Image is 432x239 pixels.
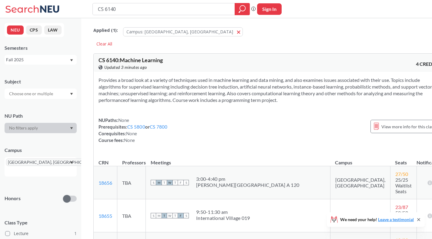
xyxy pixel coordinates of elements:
[126,131,137,136] span: None
[196,176,299,182] div: 3:00 - 4:40 pm
[196,182,299,188] div: [PERSON_NAME][GEOGRAPHIC_DATA] A 120
[178,180,183,185] span: F
[123,27,243,36] button: Campus: [GEOGRAPHIC_DATA], [GEOGRAPHIC_DATA]
[118,117,129,123] span: None
[5,123,77,133] div: Dropdown arrow
[239,5,246,13] svg: magnifying glass
[7,25,24,35] button: NEU
[395,171,408,177] span: 27 / 50
[5,230,77,237] label: Lecture
[6,56,69,63] div: Fall 2025
[378,217,414,222] a: Leave a testimonial
[44,25,62,35] button: LAW
[5,219,77,226] span: Class Type
[178,213,183,218] span: F
[167,180,172,185] span: W
[97,4,230,14] input: Class, professor, course number, "phrase"
[340,217,414,222] span: We need your help!
[104,64,147,71] span: Updated 3 minutes ago
[5,113,77,119] div: NU Path
[5,89,77,99] div: Dropdown arrow
[156,213,162,218] span: M
[196,215,250,221] div: International Village 019
[5,55,77,65] div: Fall 2025Dropdown arrow
[26,25,42,35] button: CPS
[6,90,57,97] input: Choose one or multiple
[117,166,146,199] td: TBA
[395,204,408,210] span: 23 / 87
[151,213,156,218] span: S
[162,213,167,218] span: T
[183,180,189,185] span: S
[390,153,417,166] th: Seats
[395,177,412,194] span: 25/25 Waitlist Seats
[172,213,178,218] span: T
[74,230,77,237] span: 1
[257,3,282,15] button: Sign In
[156,180,162,185] span: M
[5,45,77,51] div: Semesters
[330,199,390,232] td: [GEOGRAPHIC_DATA]
[93,39,115,49] div: Clear All
[99,159,109,166] div: CRN
[5,157,77,177] div: [GEOGRAPHIC_DATA], [GEOGRAPHIC_DATA]X to remove pillDropdown arrow
[93,27,118,34] span: Applied ( 1 ):
[99,213,112,219] a: 18655
[127,124,145,130] a: CS 5800
[167,213,172,218] span: W
[172,180,178,185] span: T
[70,127,73,130] svg: Dropdown arrow
[330,166,390,199] td: [GEOGRAPHIC_DATA], [GEOGRAPHIC_DATA]
[235,3,250,15] div: magnifying glass
[330,153,390,166] th: Campus
[70,59,73,62] svg: Dropdown arrow
[5,147,77,153] div: Campus
[6,159,102,166] span: [GEOGRAPHIC_DATA], [GEOGRAPHIC_DATA]X to remove pill
[395,210,412,227] span: 50/50 Waitlist Seats
[196,209,250,215] div: 9:50 - 11:30 am
[124,137,135,143] span: None
[146,153,330,166] th: Meetings
[183,213,189,218] span: S
[150,124,168,130] a: CS 7800
[117,153,146,166] th: Professors
[5,78,77,85] div: Subject
[162,180,167,185] span: T
[99,180,112,186] a: 18656
[117,199,146,232] td: TBA
[99,117,168,143] div: NUPaths: Prerequisites: or Corequisites: Course fees:
[126,29,233,35] span: Campus: [GEOGRAPHIC_DATA], [GEOGRAPHIC_DATA]
[151,180,156,185] span: S
[70,93,73,95] svg: Dropdown arrow
[70,161,73,164] svg: Dropdown arrow
[5,195,21,202] p: Honors
[99,57,163,63] span: CS 6140 : Machine Learning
